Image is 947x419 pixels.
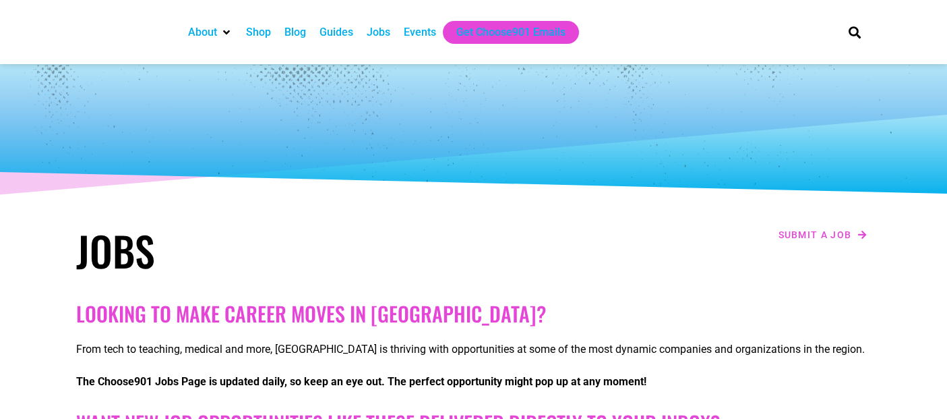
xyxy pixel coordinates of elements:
[76,226,467,275] h1: Jobs
[774,226,872,244] a: Submit a job
[76,375,646,388] strong: The Choose901 Jobs Page is updated daily, so keep an eye out. The perfect opportunity might pop u...
[284,24,306,40] a: Blog
[404,24,436,40] a: Events
[456,24,566,40] a: Get Choose901 Emails
[843,21,865,43] div: Search
[181,21,239,44] div: About
[76,302,872,326] h2: Looking to make career moves in [GEOGRAPHIC_DATA]?
[246,24,271,40] a: Shop
[778,230,852,240] span: Submit a job
[181,21,826,44] nav: Main nav
[319,24,353,40] a: Guides
[367,24,390,40] a: Jobs
[188,24,217,40] a: About
[76,341,872,358] p: From tech to teaching, medical and more, [GEOGRAPHIC_DATA] is thriving with opportunities at some...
